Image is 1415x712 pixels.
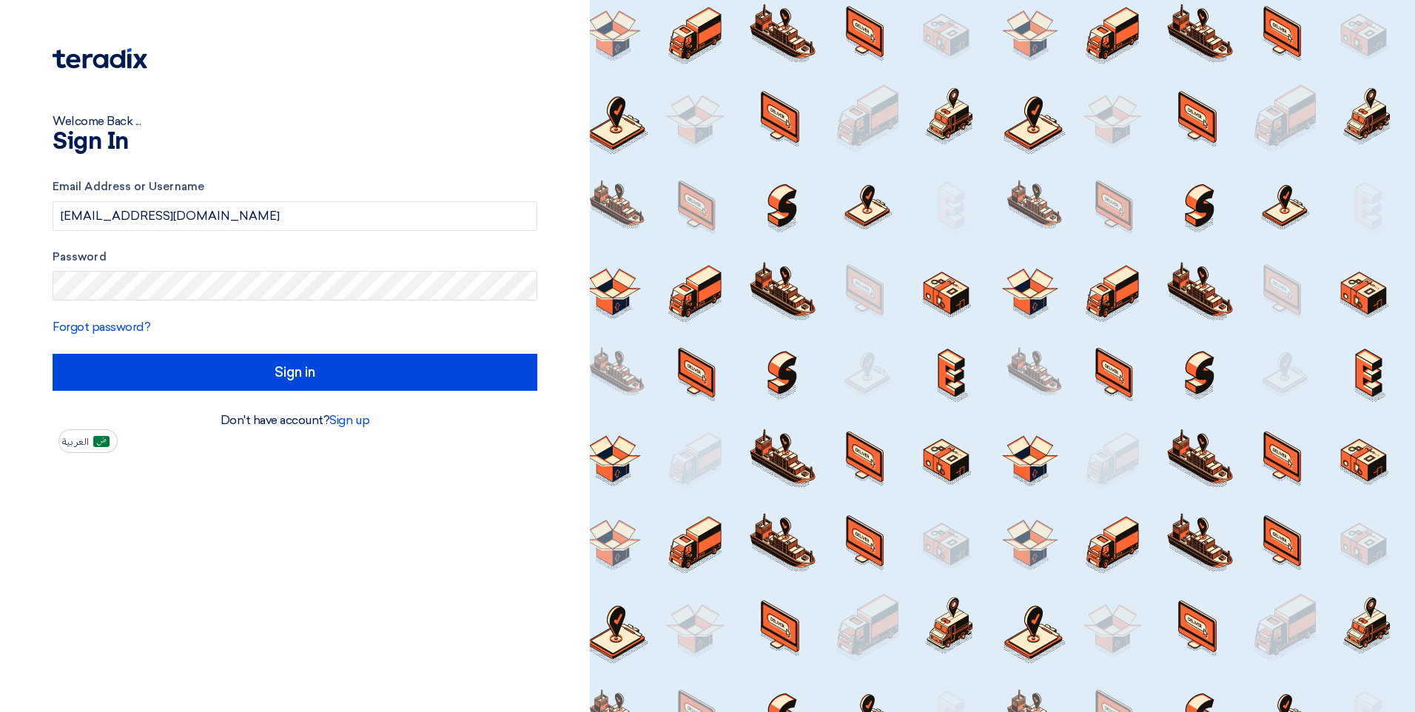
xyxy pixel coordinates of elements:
[62,437,89,447] span: العربية
[53,178,537,195] label: Email Address or Username
[53,354,537,391] input: Sign in
[93,436,110,447] img: ar-AR.png
[329,413,369,427] a: Sign up
[58,429,118,453] button: العربية
[53,48,147,69] img: Teradix logo
[53,201,537,231] input: Enter your business email or username
[53,412,537,429] div: Don't have account?
[53,320,150,334] a: Forgot password?
[53,112,537,130] div: Welcome Back ...
[53,249,537,266] label: Password
[53,130,537,154] h1: Sign In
